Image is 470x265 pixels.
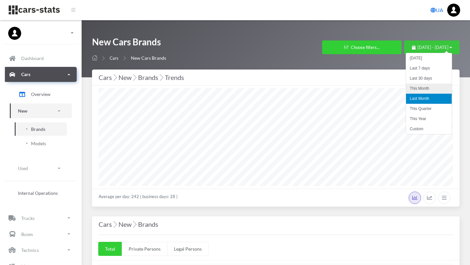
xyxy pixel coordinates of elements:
[5,51,77,66] a: Dashboard
[10,86,72,102] a: Overview
[10,103,72,118] a: New
[21,230,33,238] p: Buses
[31,91,51,98] span: Overview
[406,73,452,84] li: Last 30 days
[21,70,30,78] p: Cars
[406,53,452,63] li: [DATE]
[110,55,118,61] a: Cars
[406,84,452,94] li: This Month
[131,55,166,61] span: New Cars Brands
[15,122,67,136] a: Brands
[18,107,27,115] p: New
[10,186,72,200] a: Internal Operations
[428,4,446,17] a: UA
[21,54,44,62] p: Dashboard
[406,124,452,134] li: Custom
[167,242,209,256] a: Legal Persons
[122,242,167,256] a: Private Persons
[31,140,46,147] span: Models
[5,242,77,257] a: Technics
[18,164,28,172] p: Used
[406,104,452,114] li: This Quarter
[322,40,401,54] button: Choose filters...
[5,210,77,226] a: Trucks
[92,189,460,207] div: Average per day: 242 ( business days: 28 )
[5,226,77,242] a: Buses
[21,246,39,254] p: Technics
[406,63,452,73] li: Last 7 days
[18,190,58,196] span: Internal Operations
[406,114,452,124] li: This Year
[99,72,453,83] div: Cars New Brands Trends
[8,27,21,40] img: ...
[406,94,452,104] li: Last Month
[447,4,460,17] img: ...
[404,40,460,54] button: [DATE] - [DATE]
[10,161,72,176] a: Used
[98,242,122,256] a: Total
[92,36,166,51] h1: New Cars Brands
[21,214,35,222] p: Trucks
[31,126,45,132] span: Brands
[5,67,77,82] a: Cars
[8,5,60,15] img: navbar brand
[15,137,67,150] a: Models
[99,219,453,229] h4: Cars New Brands
[417,45,448,50] span: [DATE] - [DATE]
